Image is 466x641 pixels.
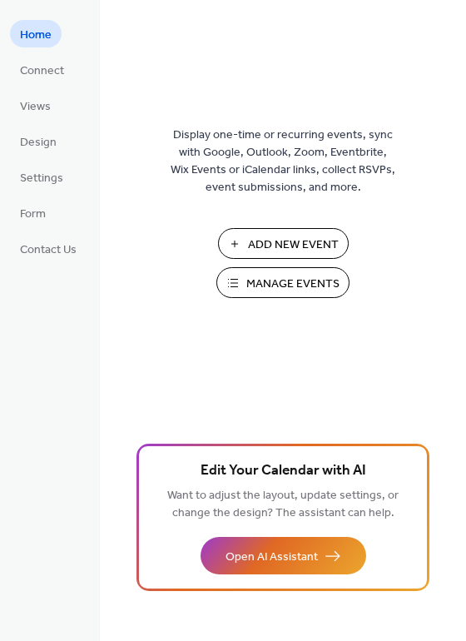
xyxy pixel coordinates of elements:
a: Design [10,127,67,155]
a: Views [10,92,61,119]
a: Contact Us [10,235,87,262]
span: Form [20,206,46,223]
span: Views [20,98,51,116]
button: Add New Event [218,228,349,259]
a: Form [10,199,56,226]
button: Manage Events [216,267,349,298]
span: Want to adjust the layout, update settings, or change the design? The assistant can help. [167,484,399,524]
a: Home [10,20,62,47]
span: Connect [20,62,64,80]
span: Add New Event [248,236,339,254]
span: Display one-time or recurring events, sync with Google, Outlook, Zoom, Eventbrite, Wix Events or ... [171,127,395,196]
span: Manage Events [246,276,340,293]
span: Home [20,27,52,44]
span: Edit Your Calendar with AI [201,460,366,483]
span: Settings [20,170,63,187]
a: Connect [10,56,74,83]
button: Open AI Assistant [201,537,366,574]
span: Design [20,134,57,152]
a: Settings [10,163,73,191]
span: Open AI Assistant [226,549,318,566]
span: Contact Us [20,241,77,259]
